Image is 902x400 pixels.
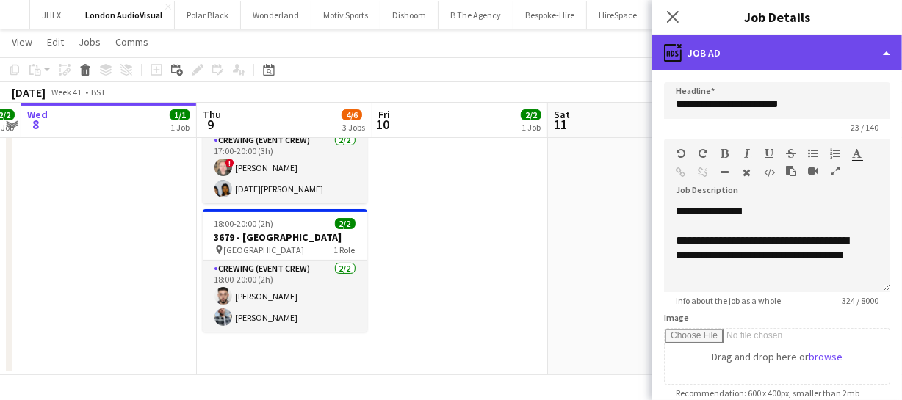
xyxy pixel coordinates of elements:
span: 18:00-20:00 (2h) [214,218,274,229]
span: Info about the job as a whole [664,295,793,306]
div: Job Ad [652,35,902,70]
span: 8 [25,116,48,133]
button: Italic [742,148,752,159]
app-job-card: 18:00-20:00 (2h)2/23679 - [GEOGRAPHIC_DATA] [GEOGRAPHIC_DATA]1 RoleCrewing (Event Crew)2/218:00-2... [203,209,367,332]
button: HireSpace [587,1,649,29]
span: Jobs [79,35,101,48]
span: 11 [552,116,570,133]
button: Insert video [808,165,818,177]
button: Ordered List [830,148,840,159]
button: Strikethrough [786,148,796,159]
button: HTML Code [764,167,774,178]
span: 10 [376,116,390,133]
span: 1/1 [170,109,190,120]
span: Recommendation: 600 x 400px, smaller than 2mb [664,388,871,399]
span: 2/2 [521,109,541,120]
span: 9 [201,116,221,133]
span: Sat [554,108,570,121]
button: London AudioVisual [73,1,175,29]
h3: Job Details [652,7,902,26]
button: Fullscreen [830,165,840,177]
button: JHLX [30,1,73,29]
span: 324 / 8000 [830,295,890,306]
app-card-role: Crewing (Event Crew)2/217:00-20:00 (3h)![PERSON_NAME][DATE][PERSON_NAME] [203,132,367,203]
span: 4/6 [342,109,362,120]
button: Polar Black [175,1,241,29]
button: Horizontal Line [720,167,730,178]
app-job-card: 17:00-20:00 (3h)2/2[STREET_ADDRESS] [STREET_ADDRESS]1 RoleCrewing (Event Crew)2/217:00-20:00 (3h)... [203,81,367,203]
span: Fri [378,108,390,121]
button: Motiv Sports [311,1,380,29]
button: Redo [698,148,708,159]
span: Wed [27,108,48,121]
span: Week 41 [48,87,85,98]
a: Jobs [73,32,107,51]
button: Text Color [852,148,862,159]
button: Wonderland [241,1,311,29]
a: View [6,32,38,51]
span: View [12,35,32,48]
span: Comms [115,35,148,48]
button: Bold [720,148,730,159]
span: [GEOGRAPHIC_DATA] [224,244,305,255]
div: 3 Jobs [342,122,365,133]
button: Undo [676,148,686,159]
button: Underline [764,148,774,159]
button: B The Agency [439,1,513,29]
span: 23 / 140 [839,122,890,133]
a: Edit [41,32,70,51]
h3: 3679 - [GEOGRAPHIC_DATA] [203,230,367,244]
div: 1 Job [170,122,190,133]
button: Bespoke-Hire [513,1,587,29]
span: 2/2 [335,218,356,229]
span: 1 Role [334,244,356,255]
button: Paste as plain text [786,165,796,177]
span: Thu [203,108,221,121]
div: [DATE] [12,85,46,100]
button: Dishoom [380,1,439,29]
button: Unordered List [808,148,818,159]
span: ! [225,159,234,167]
button: Gee Studios [649,1,718,29]
div: 1 Job [522,122,541,133]
app-card-role: Crewing (Event Crew)2/218:00-20:00 (2h)[PERSON_NAME][PERSON_NAME] [203,261,367,332]
a: Comms [109,32,154,51]
span: Edit [47,35,64,48]
div: BST [91,87,106,98]
button: Clear Formatting [742,167,752,178]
